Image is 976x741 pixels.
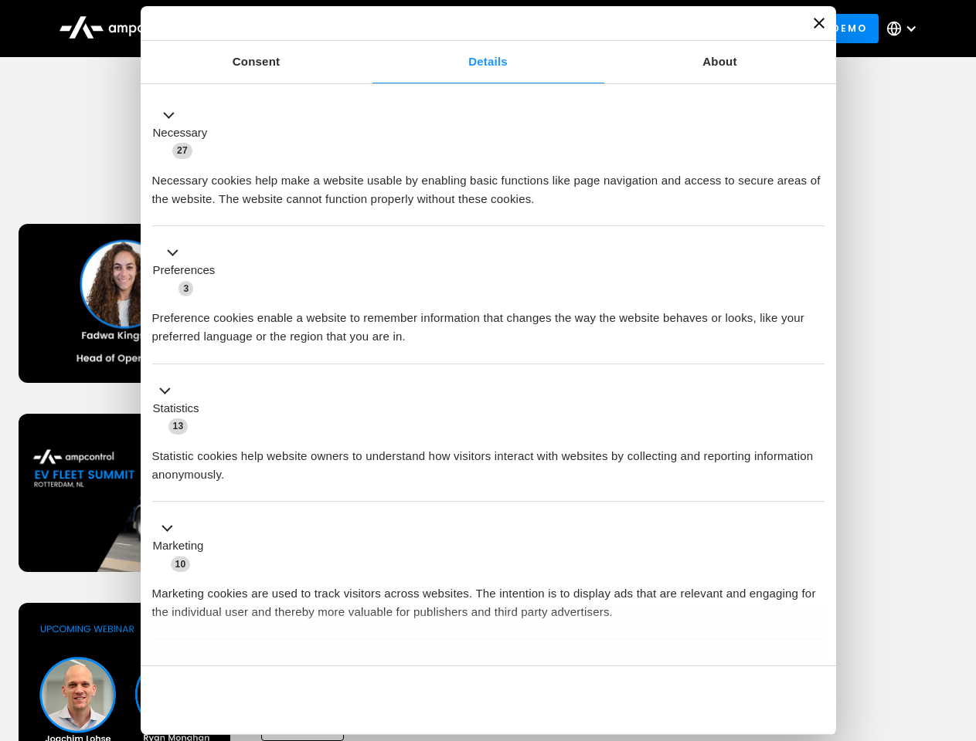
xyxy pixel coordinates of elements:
span: 13 [168,418,189,434]
button: Close banner [814,18,825,29]
a: Details [372,41,604,83]
a: About [604,41,836,83]
label: Necessary [153,124,208,142]
label: Statistics [153,400,199,418]
div: Statistic cookies help website owners to understand how visitors interact with websites by collec... [152,435,825,484]
button: Unclassified (2) [152,657,279,676]
h1: Upcoming Webinars [19,156,958,193]
span: 27 [172,143,192,158]
span: 2 [255,659,270,675]
span: 10 [171,557,191,572]
div: Necessary cookies help make a website usable by enabling basic functions like page navigation and... [152,160,825,208]
button: Marketing (10) [152,519,213,574]
button: Okay [602,678,824,722]
button: Statistics (13) [152,381,209,435]
a: Consent [141,41,372,83]
label: Marketing [153,537,204,555]
button: Necessary (27) [152,106,217,160]
div: Marketing cookies are used to track visitors across websites. The intention is to display ads tha... [152,573,825,621]
label: Preferences [153,262,216,279]
button: Preferences (3) [152,244,225,298]
span: 3 [179,281,193,296]
div: Preference cookies enable a website to remember information that changes the way the website beha... [152,297,825,346]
